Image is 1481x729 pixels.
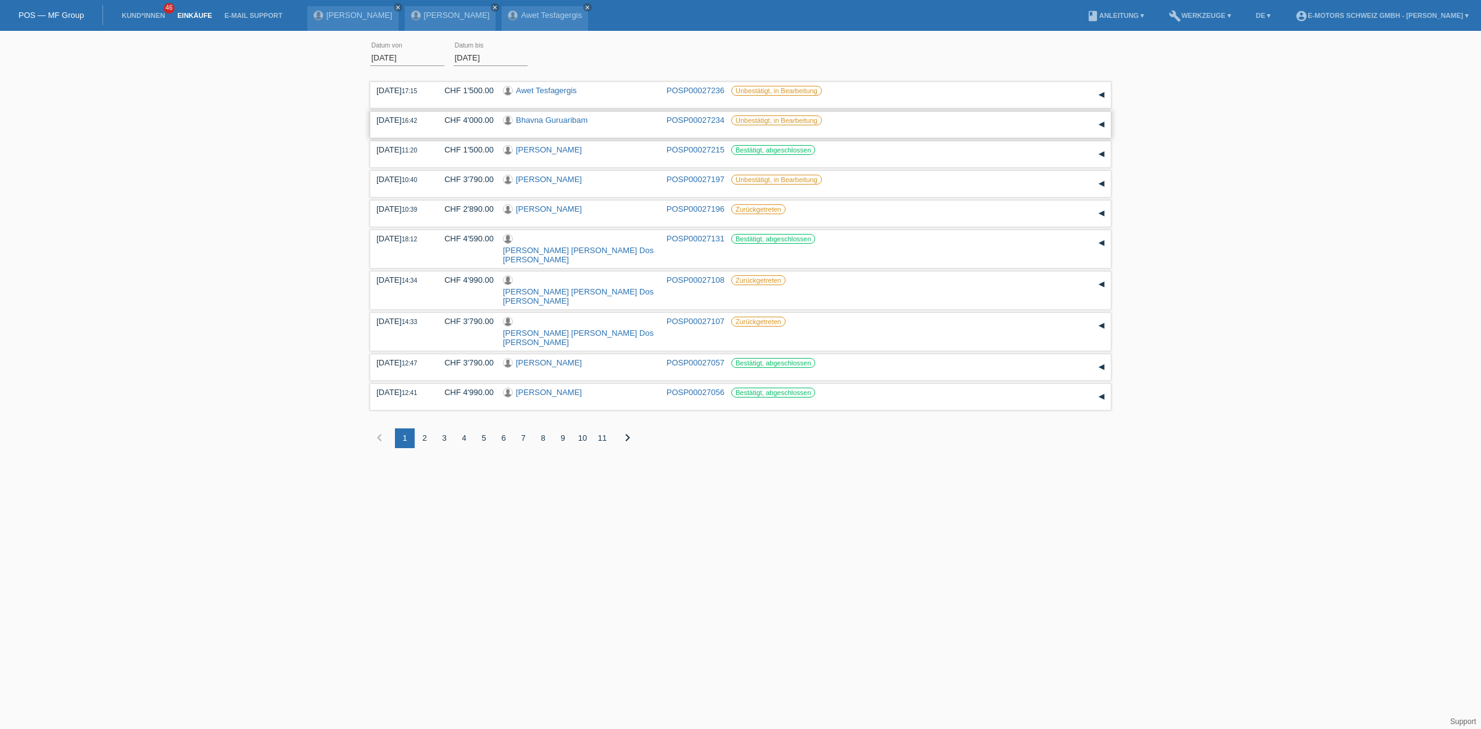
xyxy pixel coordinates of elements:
a: [PERSON_NAME] [516,204,582,214]
a: POSP00027197 [666,175,724,184]
span: 10:40 [402,177,417,183]
a: [PERSON_NAME] [424,10,490,20]
a: close [583,3,592,12]
div: auf-/zuklappen [1092,86,1111,104]
div: [DATE] [376,275,426,285]
label: Bestätigt, abgeschlossen [731,145,815,155]
div: CHF 3'790.00 [435,175,494,184]
div: 5 [474,428,494,448]
label: Bestätigt, abgeschlossen [731,358,815,368]
div: CHF 1'500.00 [435,145,494,154]
span: 14:34 [402,277,417,284]
i: book [1087,10,1099,22]
div: auf-/zuklappen [1092,234,1111,252]
span: 14:33 [402,319,417,325]
div: 7 [513,428,533,448]
div: [DATE] [376,115,426,125]
a: close [491,3,499,12]
a: Einkäufe [171,12,218,19]
label: Bestätigt, abgeschlossen [731,234,815,244]
div: auf-/zuklappen [1092,175,1111,193]
div: 8 [533,428,553,448]
a: POS — MF Group [19,10,84,20]
a: POSP00027056 [666,388,724,397]
a: [PERSON_NAME] [516,388,582,397]
span: 11:20 [402,147,417,154]
label: Unbestätigt, in Bearbeitung [731,175,822,185]
div: [DATE] [376,175,426,184]
a: Awet Tesfagergis [521,10,582,20]
div: CHF 2'890.00 [435,204,494,214]
span: 46 [164,3,175,14]
div: [DATE] [376,234,426,243]
a: POSP00027236 [666,86,724,95]
a: [PERSON_NAME] [516,358,582,367]
div: 2 [415,428,434,448]
a: POSP00027196 [666,204,724,214]
a: Kund*innen [115,12,171,19]
i: close [395,4,401,10]
a: [PERSON_NAME] [PERSON_NAME] Dos [PERSON_NAME] [503,287,653,306]
label: Zurückgetreten [731,317,786,327]
a: close [394,3,402,12]
a: Awet Tesfagergis [516,86,577,95]
a: POSP00027108 [666,275,724,285]
div: 4 [454,428,474,448]
i: close [584,4,591,10]
div: [DATE] [376,358,426,367]
a: POSP00027215 [666,145,724,154]
div: [DATE] [376,317,426,326]
div: 11 [592,428,612,448]
div: auf-/zuklappen [1092,275,1111,294]
div: 3 [434,428,454,448]
a: POSP00027234 [666,115,724,125]
div: auf-/zuklappen [1092,204,1111,223]
div: 1 [395,428,415,448]
a: account_circleE-Motors Schweiz GmbH - [PERSON_NAME] ▾ [1289,12,1475,19]
div: CHF 4'990.00 [435,388,494,397]
i: account_circle [1295,10,1308,22]
div: CHF 4'000.00 [435,115,494,125]
a: buildWerkzeuge ▾ [1163,12,1237,19]
div: 6 [494,428,513,448]
span: 12:47 [402,360,417,367]
a: [PERSON_NAME] [PERSON_NAME] Dos [PERSON_NAME] [503,328,653,347]
label: Bestätigt, abgeschlossen [731,388,815,398]
i: chevron_right [620,430,635,445]
label: Zurückgetreten [731,275,786,285]
a: [PERSON_NAME] [PERSON_NAME] Dos [PERSON_NAME] [503,246,653,264]
a: POSP00027107 [666,317,724,326]
div: CHF 4'590.00 [435,234,494,243]
a: POSP00027057 [666,358,724,367]
div: [DATE] [376,204,426,214]
a: [PERSON_NAME] [516,175,582,184]
div: auf-/zuklappen [1092,317,1111,335]
i: build [1169,10,1181,22]
i: close [492,4,498,10]
a: Bhavna Guruaribam [516,115,587,125]
label: Zurückgetreten [731,204,786,214]
span: 17:15 [402,88,417,94]
div: CHF 4'990.00 [435,275,494,285]
div: 10 [573,428,592,448]
div: CHF 3'790.00 [435,358,494,367]
span: 12:41 [402,389,417,396]
div: [DATE] [376,86,426,95]
i: chevron_left [372,430,387,445]
div: auf-/zuklappen [1092,358,1111,377]
span: 16:42 [402,117,417,124]
div: [DATE] [376,145,426,154]
a: bookAnleitung ▾ [1081,12,1150,19]
label: Unbestätigt, in Bearbeitung [731,86,822,96]
a: POSP00027131 [666,234,724,243]
div: [DATE] [376,388,426,397]
a: [PERSON_NAME] [326,10,392,20]
div: CHF 3'790.00 [435,317,494,326]
span: 18:12 [402,236,417,243]
div: auf-/zuklappen [1092,388,1111,406]
a: [PERSON_NAME] [516,145,582,154]
a: Support [1450,717,1476,726]
label: Unbestätigt, in Bearbeitung [731,115,822,125]
div: auf-/zuklappen [1092,145,1111,164]
div: CHF 1'500.00 [435,86,494,95]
